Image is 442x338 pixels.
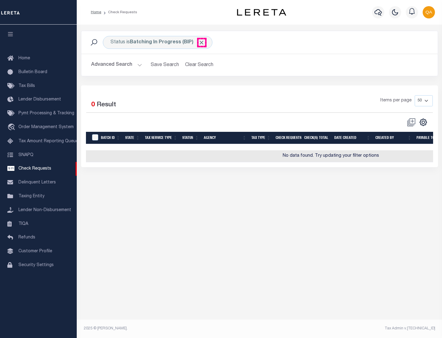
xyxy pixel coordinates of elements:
[7,124,17,132] i: travel_explore
[18,235,35,240] span: Refunds
[180,132,201,144] th: Status: activate to sort column ascending
[18,70,47,74] span: Bulletin Board
[332,132,373,144] th: Date Created: activate to sort column ascending
[18,167,51,171] span: Check Requests
[380,97,412,104] span: Items per page
[18,180,56,185] span: Delinquent Letters
[264,326,435,331] div: Tax Admin v.[TECHNICAL_ID]
[302,132,332,144] th: Check(s) Total
[18,125,74,129] span: Order Management System
[273,132,302,144] th: Check Requests
[103,36,212,49] div: Status is
[201,132,249,144] th: Agency: activate to sort column ascending
[373,132,414,144] th: Created By: activate to sort column ascending
[79,326,260,331] div: 2025 © [PERSON_NAME].
[18,56,30,61] span: Home
[91,102,95,108] span: 0
[18,222,28,226] span: TIQA
[18,97,61,102] span: Lender Disbursement
[91,59,142,71] button: Advanced Search
[18,263,54,267] span: Security Settings
[18,194,45,198] span: Taxing Entity
[18,111,74,116] span: Pymt Processing & Tracking
[18,139,78,143] span: Tax Amount Reporting Queue
[123,132,142,144] th: State: activate to sort column ascending
[18,84,35,88] span: Tax Bills
[18,208,71,212] span: Lender Non-Disbursement
[18,249,52,253] span: Customer Profile
[91,10,101,14] a: Home
[237,9,286,16] img: logo-dark.svg
[142,132,180,144] th: Tax Service Type: activate to sort column ascending
[97,100,116,110] label: Result
[101,10,137,15] li: Check Requests
[249,132,273,144] th: Tax Type: activate to sort column ascending
[423,6,435,18] img: svg+xml;base64,PHN2ZyB4bWxucz0iaHR0cDovL3d3dy53My5vcmcvMjAwMC9zdmciIHBvaW50ZXItZXZlbnRzPSJub25lIi...
[198,39,205,46] span: Click to Remove
[130,40,205,45] b: Batching In Progress (BIP)
[183,59,216,71] button: Clear Search
[18,153,33,157] span: SNAPQ
[147,59,183,71] button: Save Search
[99,132,123,144] th: Batch Id: activate to sort column ascending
